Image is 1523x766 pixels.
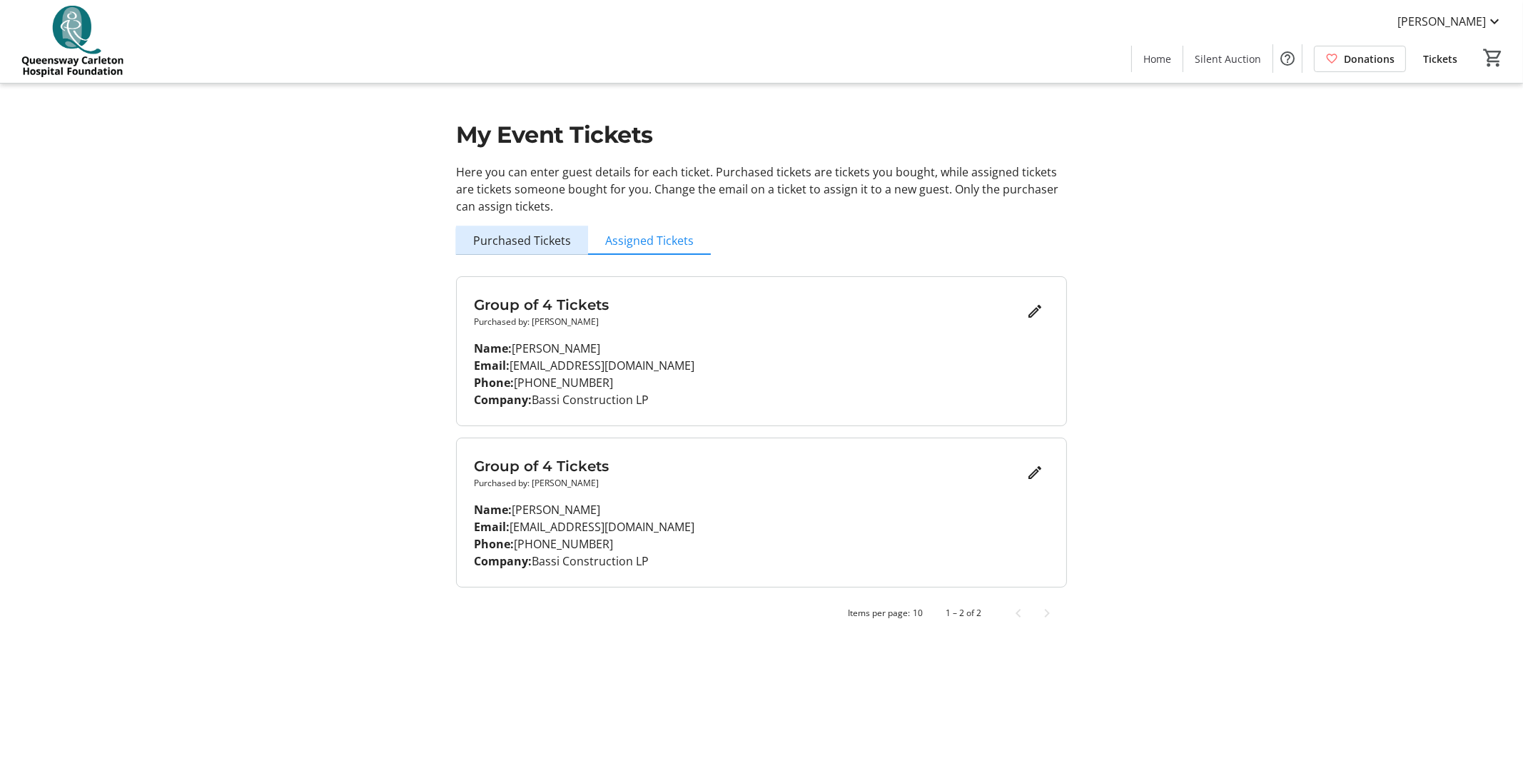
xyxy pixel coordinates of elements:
[1397,13,1486,30] span: [PERSON_NAME]
[1021,297,1049,326] button: Edit
[474,391,1049,408] p: Bassi Construction LP
[474,358,510,373] strong: Email:
[474,294,1021,316] h3: Group of 4 Tickets
[474,374,1049,391] p: [PHONE_NUMBER]
[1132,46,1183,72] a: Home
[913,607,923,620] div: 10
[848,607,910,620] div: Items per page:
[1195,51,1261,66] span: Silent Auction
[1386,10,1514,33] button: [PERSON_NAME]
[474,392,532,408] strong: Company:
[474,519,510,535] strong: Email:
[474,340,1049,357] p: [PERSON_NAME]
[474,341,512,356] strong: Name:
[456,599,1067,628] mat-paginator: Select page
[1183,46,1272,72] a: Silent Auction
[9,6,136,77] img: QCH Foundation's Logo
[474,502,512,518] strong: Name:
[1033,599,1061,628] button: Next page
[474,357,1049,374] p: [EMAIL_ADDRESS][DOMAIN_NAME]
[1004,599,1033,628] button: Previous page
[456,118,1067,152] h1: My Event Tickets
[474,518,1049,535] p: [EMAIL_ADDRESS][DOMAIN_NAME]
[1273,44,1302,73] button: Help
[474,477,1021,490] p: Purchased by: [PERSON_NAME]
[474,375,514,390] strong: Phone:
[474,553,1049,570] p: Bassi Construction LP
[474,455,1021,477] h3: Group of 4 Tickets
[474,316,1021,328] p: Purchased by: [PERSON_NAME]
[1480,45,1506,71] button: Cart
[1412,46,1469,72] a: Tickets
[474,501,1049,518] p: [PERSON_NAME]
[474,553,532,569] strong: Company:
[1143,51,1171,66] span: Home
[474,536,514,552] strong: Phone:
[1423,51,1457,66] span: Tickets
[473,235,571,246] span: Purchased Tickets
[1344,51,1395,66] span: Donations
[474,535,1049,553] p: [PHONE_NUMBER]
[456,163,1067,215] p: Here you can enter guest details for each ticket. Purchased tickets are tickets you bought, while...
[1021,458,1049,487] button: Edit
[1314,46,1406,72] a: Donations
[605,235,694,246] span: Assigned Tickets
[946,607,981,620] div: 1 – 2 of 2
